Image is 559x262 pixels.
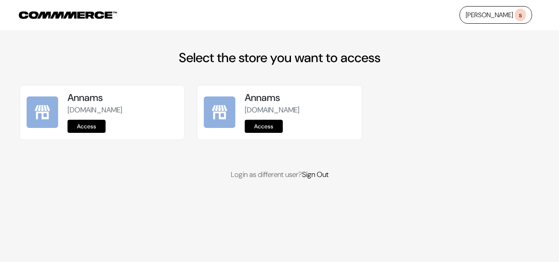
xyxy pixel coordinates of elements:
[204,96,235,128] img: Annams
[245,105,355,116] p: [DOMAIN_NAME]
[19,11,117,19] img: COMMMERCE
[245,120,283,133] a: Access
[68,105,178,116] p: [DOMAIN_NAME]
[302,170,329,179] a: Sign Out
[515,9,526,21] span: s
[68,92,178,104] h5: Annams
[68,120,106,133] a: Access
[20,169,539,180] p: Login as different user?
[20,50,539,65] h2: Select the store you want to access
[245,92,355,104] h5: Annams
[27,96,58,128] img: Annams
[460,6,532,24] a: [PERSON_NAME]s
